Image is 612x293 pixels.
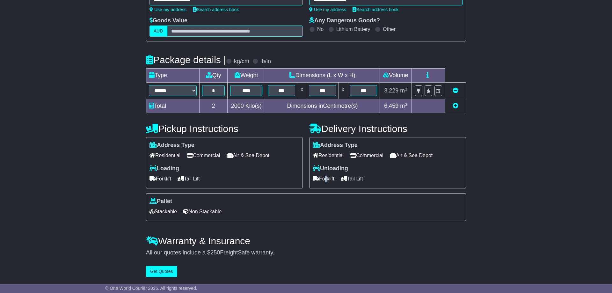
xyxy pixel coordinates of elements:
[149,198,172,205] label: Pallet
[149,26,167,37] label: AUD
[149,207,177,216] span: Stackable
[146,236,466,246] h4: Warranty & Insurance
[453,87,458,94] a: Remove this item
[336,26,370,32] label: Lithium Battery
[200,99,228,113] td: 2
[350,150,383,160] span: Commercial
[380,69,412,83] td: Volume
[149,7,186,12] a: Use my address
[260,58,271,65] label: lb/in
[405,87,407,92] sup: 3
[105,286,197,291] span: © One World Courier 2025. All rights reserved.
[149,142,194,149] label: Address Type
[183,207,222,216] span: Non Stackable
[390,150,433,160] span: Air & Sea Depot
[317,26,324,32] label: No
[405,102,407,107] sup: 3
[353,7,398,12] a: Search address book
[265,69,380,83] td: Dimensions (L x W x H)
[149,174,171,184] span: Forklift
[313,165,348,172] label: Unloading
[309,123,466,134] h4: Delivery Instructions
[200,69,228,83] td: Qty
[313,142,358,149] label: Address Type
[228,99,265,113] td: Kilo(s)
[309,17,380,24] label: Any Dangerous Goods?
[146,266,177,277] button: Get Quotes
[228,69,265,83] td: Weight
[193,7,239,12] a: Search address book
[265,99,380,113] td: Dimensions in Centimetre(s)
[146,69,200,83] td: Type
[146,123,303,134] h4: Pickup Instructions
[146,99,200,113] td: Total
[146,249,466,256] div: All our quotes include a $ FreightSafe warranty.
[309,7,346,12] a: Use my address
[187,150,220,160] span: Commercial
[400,87,407,94] span: m
[313,150,344,160] span: Residential
[453,103,458,109] a: Add new item
[210,249,220,256] span: 250
[384,103,398,109] span: 6.459
[298,83,306,99] td: x
[231,103,244,109] span: 2000
[149,150,180,160] span: Residential
[146,55,226,65] h4: Package details |
[234,58,249,65] label: kg/cm
[341,174,363,184] span: Tail Lift
[149,165,179,172] label: Loading
[383,26,396,32] label: Other
[149,17,187,24] label: Goods Value
[313,174,334,184] span: Forklift
[339,83,347,99] td: x
[227,150,270,160] span: Air & Sea Depot
[400,103,407,109] span: m
[178,174,200,184] span: Tail Lift
[384,87,398,94] span: 3.229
